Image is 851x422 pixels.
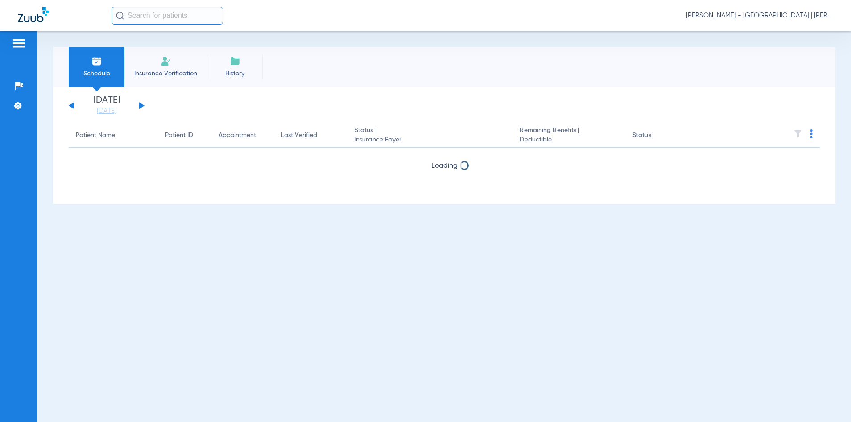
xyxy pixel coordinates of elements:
[18,7,49,22] img: Zuub Logo
[810,129,813,138] img: group-dot-blue.svg
[165,131,193,140] div: Patient ID
[281,131,317,140] div: Last Verified
[230,56,240,66] img: History
[116,12,124,20] img: Search Icon
[80,96,133,116] li: [DATE]
[347,123,512,148] th: Status |
[520,135,618,145] span: Deductible
[219,131,256,140] div: Appointment
[12,38,26,49] img: hamburger-icon
[512,123,625,148] th: Remaining Benefits |
[214,69,256,78] span: History
[281,131,340,140] div: Last Verified
[355,135,505,145] span: Insurance Payer
[161,56,171,66] img: Manual Insurance Verification
[91,56,102,66] img: Schedule
[80,107,133,116] a: [DATE]
[165,131,204,140] div: Patient ID
[793,129,802,138] img: filter.svg
[76,131,115,140] div: Patient Name
[75,69,118,78] span: Schedule
[131,69,200,78] span: Insurance Verification
[76,131,151,140] div: Patient Name
[112,7,223,25] input: Search for patients
[625,123,686,148] th: Status
[686,11,833,20] span: [PERSON_NAME] - [GEOGRAPHIC_DATA] | [PERSON_NAME]
[219,131,267,140] div: Appointment
[431,162,458,170] span: Loading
